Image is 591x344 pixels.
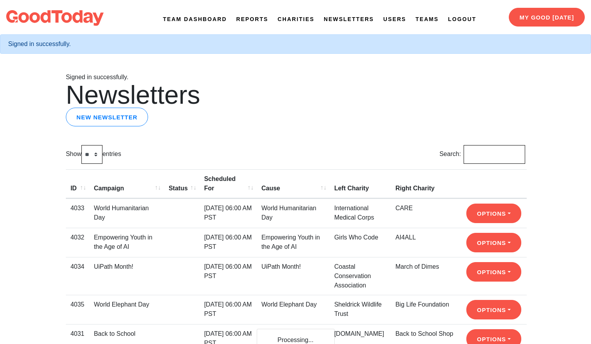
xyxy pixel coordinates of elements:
[257,169,330,199] th: Cause: activate to sort column ascending
[383,15,406,23] a: Users
[164,169,199,199] th: Status: activate to sort column ascending
[334,301,382,317] a: Sheldrick Wildlife Trust
[334,263,371,289] a: Coastal Conservation Association
[257,199,330,228] td: World Humanitarian Day
[199,257,257,295] td: [DATE] 06:00 AM PST
[199,228,257,257] td: [DATE] 06:00 AM PST
[391,169,462,199] th: Right Charity
[8,39,583,49] div: Signed in successfully.
[466,233,521,252] button: Options
[236,15,268,23] a: Reports
[334,205,374,221] a: International Medical Corps
[89,169,164,199] th: Campaign: activate to sort column ascending
[395,234,416,241] a: AI4ALL
[6,10,104,26] img: logo-dark-da6b47b19159aada33782b937e4e11ca563a98e0ec6b0b8896e274de7198bfd4.svg
[466,204,521,223] button: Options
[66,295,89,324] td: 4035
[448,15,476,23] a: Logout
[509,8,585,27] a: My Good [DATE]
[89,228,164,257] td: Empowering Youth in the Age of AI
[89,295,164,324] td: World Elephant Day
[66,257,89,295] td: 4034
[89,199,164,228] td: World Humanitarian Day
[395,301,449,308] a: Big Life Foundation
[66,199,89,228] td: 4033
[66,145,121,164] label: Show entries
[199,295,257,324] td: [DATE] 06:00 AM PST
[334,330,384,337] a: [DOMAIN_NAME]
[334,234,378,241] a: Girls Who Code
[416,15,439,23] a: Teams
[66,169,89,199] th: ID: activate to sort column ascending
[66,82,525,108] h1: Newsletters
[66,73,525,82] p: Signed in successfully.
[66,228,89,257] td: 4032
[324,15,374,23] a: Newsletters
[330,169,391,199] th: Left Charity
[395,263,439,270] a: March of Dimes
[466,300,521,319] button: Options
[81,145,102,164] select: Showentries
[257,257,330,295] td: UiPath Month!
[439,145,525,164] label: Search:
[199,169,257,199] th: Scheduled For: activate to sort column ascending
[278,15,314,23] a: Charities
[466,262,521,282] button: Options
[66,108,148,126] a: New newsletter
[89,257,164,295] td: UiPath Month!
[395,205,413,211] a: CARE
[257,295,330,324] td: World Elephant Day
[257,228,330,257] td: Empowering Youth in the Age of AI
[163,15,227,23] a: Team Dashboard
[395,330,453,337] a: Back to School Shop
[464,145,525,164] input: Search:
[199,199,257,228] td: [DATE] 06:00 AM PST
